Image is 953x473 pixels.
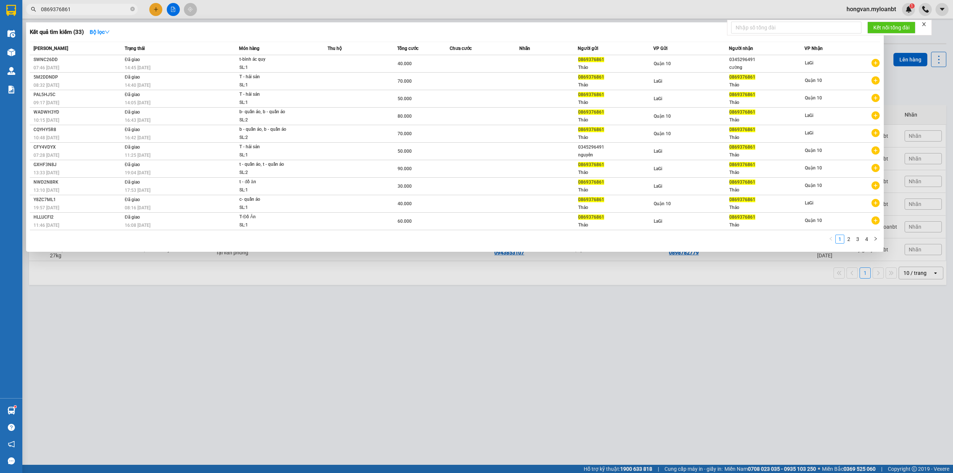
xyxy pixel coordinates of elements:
[729,92,755,97] span: 0869376861
[729,186,804,194] div: Thảo
[125,135,150,140] span: 16:42 [DATE]
[653,46,667,51] span: VP Gửi
[125,100,150,105] span: 14:05 [DATE]
[34,56,122,64] div: SWNC26DD
[34,83,59,88] span: 08:32 [DATE]
[654,79,662,84] span: LaGi
[871,146,880,155] span: plus-circle
[239,126,295,134] div: b - quần áo, b - quần áo
[729,64,804,72] div: cường
[239,186,295,194] div: SL: 1
[805,165,822,171] span: Quận 10
[125,127,140,132] span: Đã giao
[41,5,129,13] input: Tìm tên, số ĐT hoặc mã đơn
[397,46,418,51] span: Tổng cước
[239,81,295,89] div: SL: 1
[578,127,604,132] span: 0869376861
[8,441,15,448] span: notification
[729,145,755,150] span: 0869376861
[31,7,36,12] span: search
[654,184,662,189] span: LaGi
[398,166,412,171] span: 90.000
[871,164,880,172] span: plus-circle
[398,149,412,154] span: 50.000
[805,218,822,223] span: Quận 10
[125,223,150,228] span: 16:08 [DATE]
[729,116,804,124] div: Thảo
[867,22,915,34] button: Kết nối tổng đài
[239,91,295,99] div: T - hải sản
[578,204,653,212] div: Thảo
[34,135,59,140] span: 10:48 [DATE]
[805,130,813,136] span: LaGi
[729,134,804,142] div: Thảo
[805,78,822,83] span: Quận 10
[578,162,604,167] span: 0869376861
[398,219,412,224] span: 60.000
[125,57,140,62] span: Đã giao
[729,127,755,132] span: 0869376861
[398,114,412,119] span: 80.000
[729,99,804,107] div: Thảo
[125,46,145,51] span: Trạng thái
[871,235,880,244] li: Next Page
[398,61,412,66] span: 40.000
[578,109,604,115] span: 0869376861
[826,235,835,244] button: left
[239,143,295,151] div: T - hải sản
[34,196,122,204] div: Y8ZC7ML1
[805,200,813,206] span: LaGi
[34,108,122,116] div: WADWH3YD
[30,28,84,36] h3: Kết quả tìm kiếm ( 33 )
[34,223,59,228] span: 11:46 [DATE]
[34,188,59,193] span: 13:10 [DATE]
[125,145,140,150] span: Đã giao
[125,205,150,210] span: 08:16 [DATE]
[328,46,342,51] span: Thu hộ
[578,169,653,177] div: Thảo
[34,126,122,134] div: CQYHY5R8
[578,197,604,202] span: 0869376861
[34,91,122,99] div: PAL5HJ5C
[871,111,880,120] span: plus-circle
[578,221,653,229] div: Thảo
[871,76,880,85] span: plus-circle
[873,23,909,32] span: Kết nối tổng đài
[398,96,412,101] span: 50.000
[578,180,604,185] span: 0869376861
[125,74,140,80] span: Đã giao
[863,235,871,243] a: 4
[239,116,295,124] div: SL: 2
[34,65,59,70] span: 07:46 [DATE]
[8,424,15,431] span: question-circle
[578,99,653,107] div: Thảo
[130,7,135,11] span: close-circle
[578,215,604,220] span: 0869376861
[729,221,804,229] div: Thảo
[578,57,604,62] span: 0869376861
[34,205,59,210] span: 19:57 [DATE]
[871,181,880,190] span: plus-circle
[729,204,804,212] div: Thảo
[519,46,530,51] span: Nhãn
[654,114,671,119] span: Quận 10
[871,235,880,244] button: right
[729,162,755,167] span: 0869376861
[450,46,472,51] span: Chưa cước
[125,83,150,88] span: 14:40 [DATE]
[805,95,822,101] span: Quận 10
[871,129,880,137] span: plus-circle
[34,46,68,51] span: [PERSON_NAME]
[125,197,140,202] span: Đã giao
[6,5,16,16] img: logo-vxr
[239,169,295,177] div: SL: 2
[729,197,755,202] span: 0869376861
[239,108,295,116] div: b- quần áo, b - quần áo
[239,221,295,229] div: SL: 1
[239,99,295,107] div: SL: 1
[654,201,671,206] span: Quận 10
[34,161,122,169] div: GXHF3N8J
[7,48,15,56] img: warehouse-icon
[871,216,880,225] span: plus-circle
[14,406,16,408] sup: 1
